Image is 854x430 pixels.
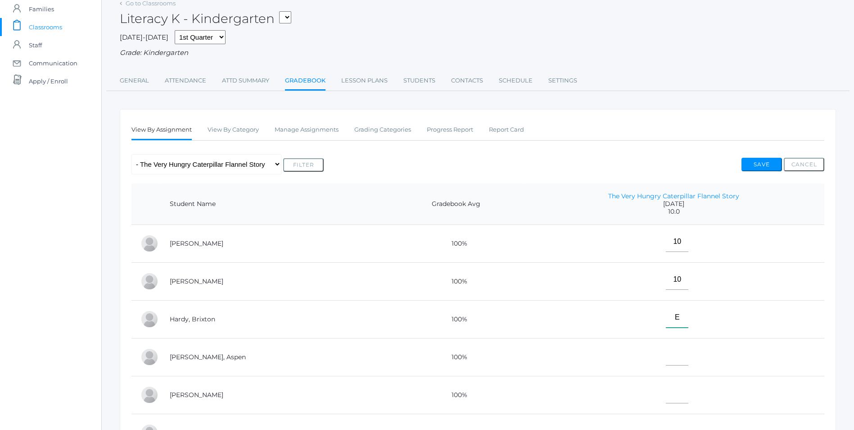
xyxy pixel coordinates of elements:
span: Classrooms [29,18,62,36]
a: Schedule [499,72,533,90]
a: [PERSON_NAME] [170,391,223,399]
a: [PERSON_NAME], Aspen [170,353,246,361]
div: Abigail Backstrom [140,234,158,252]
a: [PERSON_NAME] [170,239,223,247]
a: Progress Report [427,121,473,139]
span: [DATE] [533,200,815,208]
td: 100% [389,376,524,414]
div: Grade: Kindergarten [120,48,836,58]
a: Attd Summary [222,72,269,90]
a: Lesson Plans [341,72,388,90]
a: View By Assignment [131,121,192,140]
th: Gradebook Avg [389,183,524,225]
th: Student Name [161,183,389,225]
a: Report Card [489,121,524,139]
div: Nico Hurley [140,386,158,404]
button: Save [741,158,782,171]
td: 100% [389,224,524,262]
a: View By Category [208,121,259,139]
a: Contacts [451,72,483,90]
h2: Literacy K - Kindergarten [120,12,291,26]
a: Settings [548,72,577,90]
a: Hardy, Brixton [170,315,215,323]
span: Staff [29,36,42,54]
span: Communication [29,54,77,72]
td: 100% [389,300,524,338]
a: [PERSON_NAME] [170,277,223,285]
a: Grading Categories [354,121,411,139]
td: 100% [389,262,524,300]
button: Filter [283,158,324,172]
span: 10.0 [533,208,815,215]
span: [DATE]-[DATE] [120,33,168,41]
div: Aspen Hemingway [140,348,158,366]
a: Manage Assignments [275,121,339,139]
div: Nolan Gagen [140,272,158,290]
button: Cancel [784,158,824,171]
div: Brixton Hardy [140,310,158,328]
a: Students [403,72,435,90]
a: General [120,72,149,90]
span: Apply / Enroll [29,72,68,90]
a: Attendance [165,72,206,90]
a: Gradebook [285,72,325,91]
td: 100% [389,338,524,376]
a: The Very Hungry Caterpillar Flannel Story [608,192,739,200]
